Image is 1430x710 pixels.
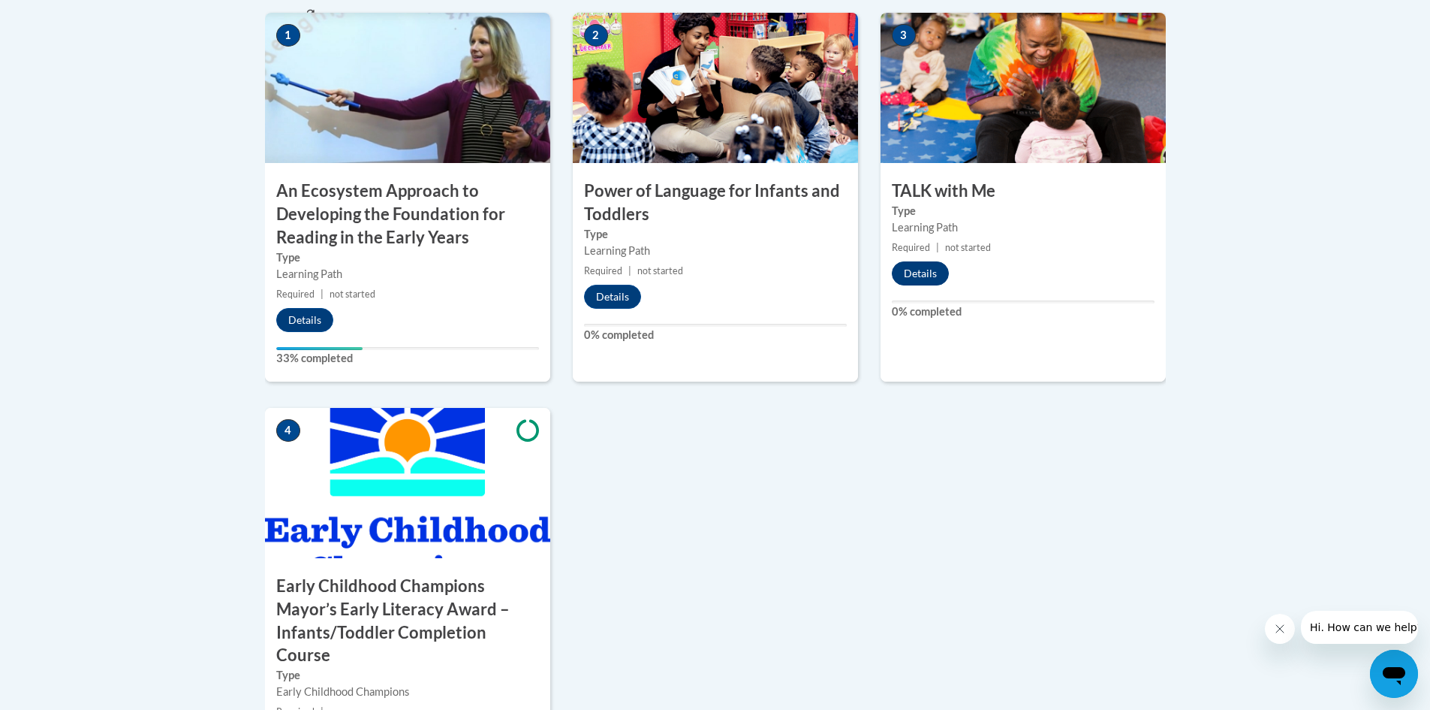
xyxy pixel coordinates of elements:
h3: TALK with Me [881,180,1166,203]
div: Learning Path [892,219,1155,236]
span: not started [637,265,683,276]
h3: An Ecosystem Approach to Developing the Foundation for Reading in the Early Years [265,180,550,249]
button: Details [276,308,333,332]
div: Learning Path [584,243,847,259]
iframe: Message from company [1301,611,1418,644]
span: 4 [276,419,300,442]
img: Course Image [881,13,1166,163]
img: Course Image [573,13,858,163]
label: 0% completed [584,327,847,343]
img: Course Image [265,408,550,558]
span: 1 [276,24,300,47]
span: not started [945,242,991,253]
h3: Power of Language for Infants and Toddlers [573,180,858,226]
iframe: Close message [1265,614,1295,644]
span: | [628,265,631,276]
label: Type [276,249,539,266]
span: | [936,242,939,253]
span: | [321,289,324,300]
span: Required [892,242,930,253]
div: Your progress [276,347,363,350]
label: 0% completed [892,304,1155,320]
span: not started [330,289,375,300]
iframe: Button to launch messaging window [1370,650,1418,698]
label: Type [276,667,539,684]
div: Learning Path [276,266,539,282]
button: Details [892,261,949,286]
img: Course Image [265,13,550,163]
button: Details [584,285,641,309]
label: Type [584,226,847,243]
span: Hi. How can we help? [9,11,122,23]
span: 3 [892,24,916,47]
h3: Early Childhood Champions Mayor’s Early Literacy Award – Infants/Toddler Completion Course [265,575,550,667]
label: Type [892,203,1155,219]
label: 33% completed [276,350,539,367]
div: Early Childhood Champions [276,684,539,700]
span: 2 [584,24,608,47]
span: Required [276,289,315,300]
span: Required [584,265,622,276]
